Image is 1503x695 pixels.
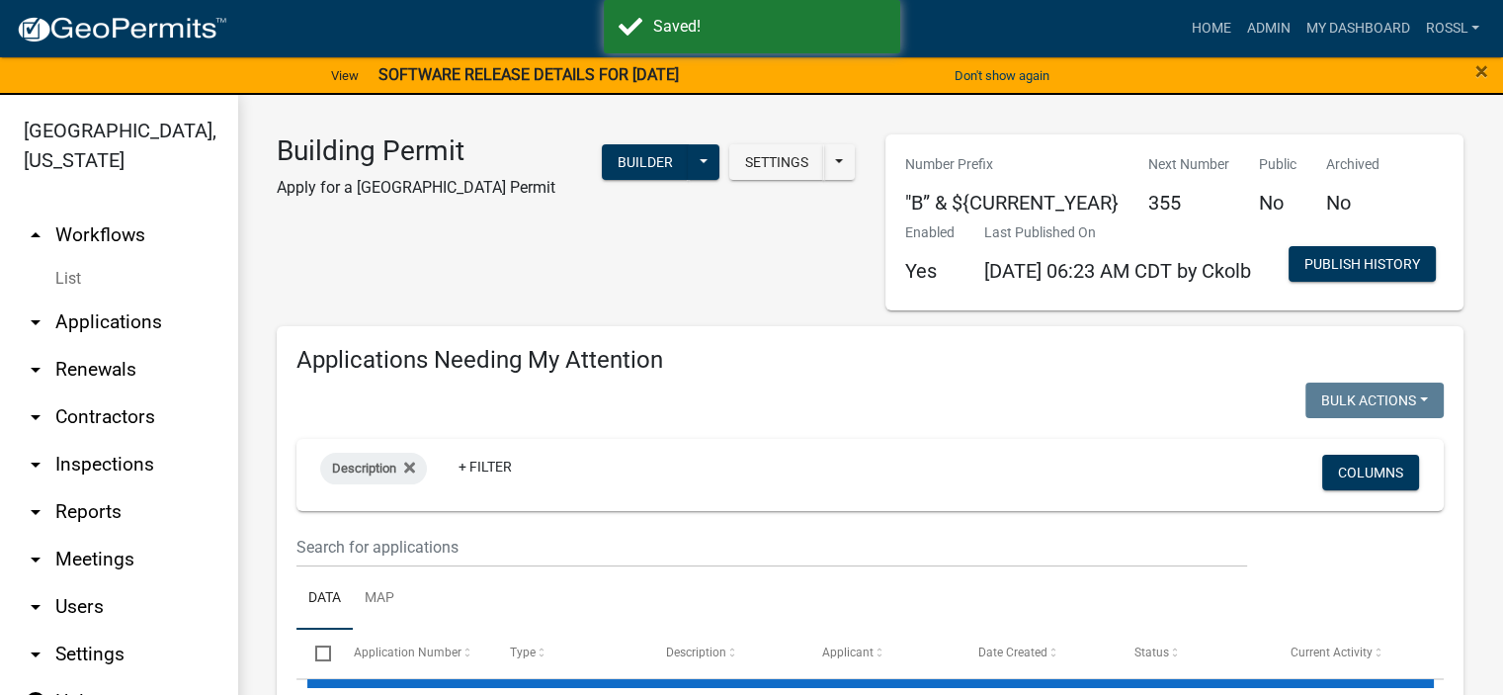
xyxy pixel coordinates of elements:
[323,59,367,92] a: View
[984,259,1251,283] span: [DATE] 06:23 AM CDT by Ckolb
[803,630,960,677] datatable-header-cell: Applicant
[277,134,555,168] h3: Building Permit
[947,59,1057,92] button: Don't show again
[354,646,461,659] span: Application Number
[905,259,955,283] h5: Yes
[443,449,528,484] a: + Filter
[24,358,47,382] i: arrow_drop_down
[1289,246,1436,282] button: Publish History
[653,15,885,39] div: Saved!
[647,630,803,677] datatable-header-cell: Description
[1134,646,1169,659] span: Status
[1417,10,1487,47] a: RossL
[1305,383,1444,418] button: Bulk Actions
[978,646,1047,659] span: Date Created
[822,646,874,659] span: Applicant
[1475,59,1488,83] button: Close
[296,630,334,677] datatable-header-cell: Select
[24,548,47,571] i: arrow_drop_down
[905,222,955,243] p: Enabled
[1475,57,1488,85] span: ×
[1116,630,1272,677] datatable-header-cell: Status
[960,630,1116,677] datatable-header-cell: Date Created
[24,223,47,247] i: arrow_drop_up
[1183,10,1238,47] a: Home
[296,346,1444,375] h4: Applications Needing My Attention
[1238,10,1297,47] a: Admin
[296,567,353,631] a: Data
[24,500,47,524] i: arrow_drop_down
[984,222,1251,243] p: Last Published On
[1291,646,1373,659] span: Current Activity
[1148,191,1229,215] h5: 355
[666,646,726,659] span: Description
[510,646,536,659] span: Type
[334,630,490,677] datatable-header-cell: Application Number
[24,595,47,619] i: arrow_drop_down
[602,144,689,180] button: Builder
[1322,455,1419,490] button: Columns
[24,310,47,334] i: arrow_drop_down
[277,176,555,200] p: Apply for a [GEOGRAPHIC_DATA] Permit
[1148,154,1229,175] p: Next Number
[1297,10,1417,47] a: My Dashboard
[1289,257,1436,273] wm-modal-confirm: Workflow Publish History
[1326,191,1379,215] h5: No
[1259,154,1296,175] p: Public
[905,191,1119,215] h5: "B” & ${CURRENT_YEAR}
[1272,630,1428,677] datatable-header-cell: Current Activity
[24,643,47,666] i: arrow_drop_down
[332,461,396,476] span: Description
[24,405,47,429] i: arrow_drop_down
[24,453,47,477] i: arrow_drop_down
[1259,191,1296,215] h5: No
[353,567,406,631] a: Map
[729,144,824,180] button: Settings
[905,154,1119,175] p: Number Prefix
[1326,154,1379,175] p: Archived
[296,527,1247,567] input: Search for applications
[490,630,646,677] datatable-header-cell: Type
[378,65,679,84] strong: SOFTWARE RELEASE DETAILS FOR [DATE]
